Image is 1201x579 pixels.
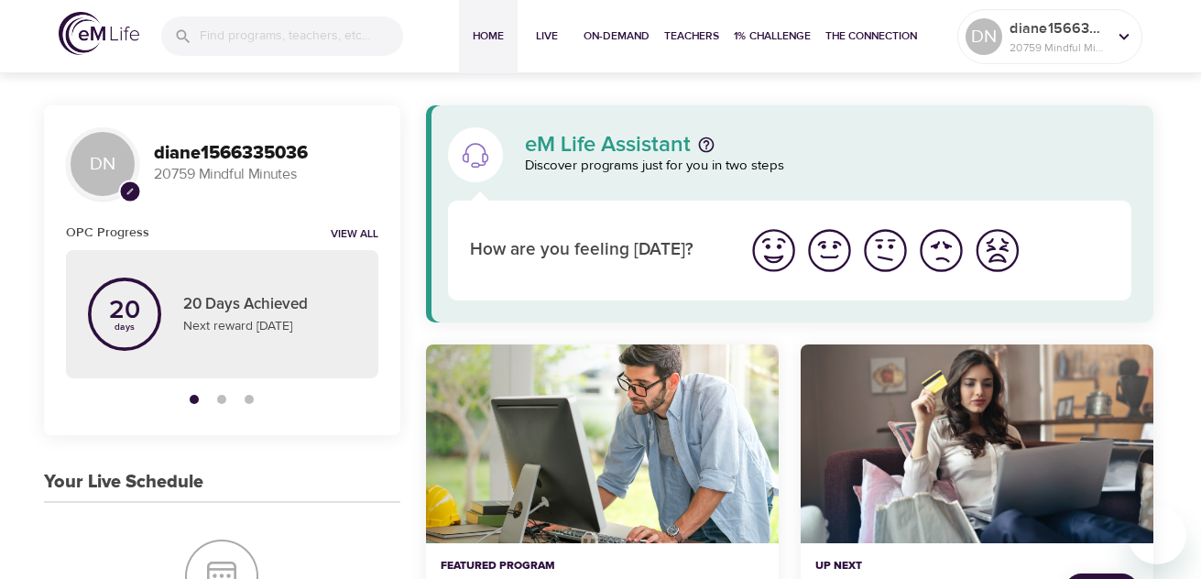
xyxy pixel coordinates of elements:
[154,164,378,185] p: 20759 Mindful Minutes
[969,223,1025,279] button: I'm feeling worst
[748,225,799,276] img: great
[801,344,1153,543] button: Mindful Daily
[1010,17,1107,39] p: diane1566335036
[916,225,966,276] img: bad
[1010,39,1107,56] p: 20759 Mindful Minutes
[972,225,1022,276] img: worst
[802,223,857,279] button: I'm feeling good
[664,27,719,46] span: Teachers
[44,472,203,493] h3: Your Live Schedule
[461,140,490,169] img: eM Life Assistant
[525,134,691,156] p: eM Life Assistant
[331,227,378,243] a: View all notifications
[734,27,811,46] span: 1% Challenge
[66,223,149,243] h6: OPC Progress
[1128,506,1186,564] iframe: Button to launch messaging window
[441,558,764,574] p: Featured Program
[59,12,139,55] img: logo
[525,27,569,46] span: Live
[200,16,403,56] input: Find programs, teachers, etc...
[109,323,140,331] p: days
[815,558,1050,574] p: Up Next
[154,143,378,164] h3: diane1566335036
[66,127,139,201] div: DN
[470,237,724,264] p: How are you feeling [DATE]?
[825,27,917,46] span: The Connection
[913,223,969,279] button: I'm feeling bad
[183,293,356,317] p: 20 Days Achieved
[584,27,650,46] span: On-Demand
[804,225,855,276] img: good
[466,27,510,46] span: Home
[109,298,140,323] p: 20
[966,18,1002,55] div: DN
[857,223,913,279] button: I'm feeling ok
[860,225,911,276] img: ok
[746,223,802,279] button: I'm feeling great
[183,317,356,336] p: Next reward [DATE]
[426,344,779,543] button: Ten Short Everyday Mindfulness Practices
[525,156,1132,177] p: Discover programs just for you in two steps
